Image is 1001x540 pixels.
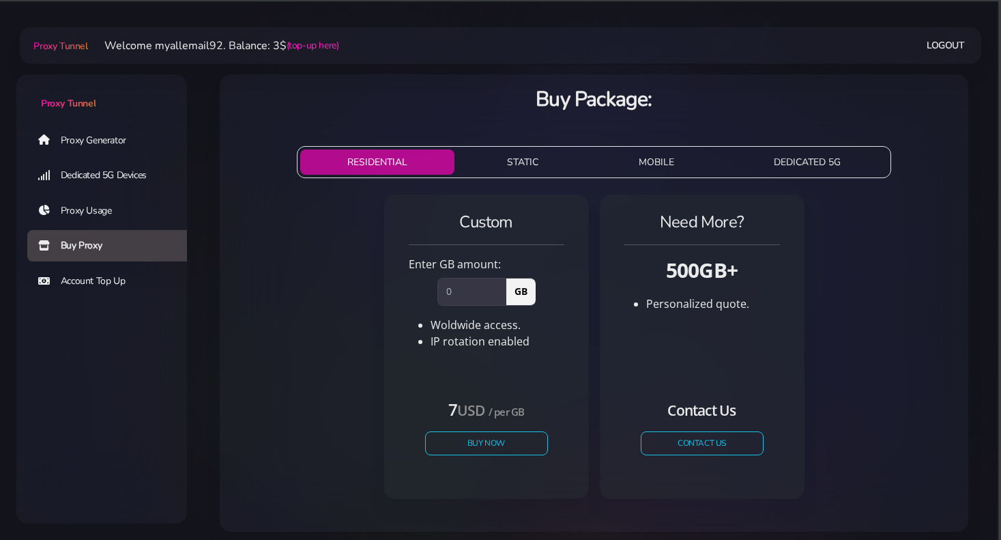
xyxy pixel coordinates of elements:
[409,211,564,233] h4: Custom
[624,211,780,233] h4: Need More?
[287,38,339,53] a: (top-up here)
[425,398,548,421] h4: 7
[41,97,96,110] span: Proxy Tunnel
[460,150,585,175] button: STATIC
[437,278,506,305] input: 0
[646,296,780,312] li: Personalized quote.
[927,33,965,58] a: Logout
[27,195,198,227] a: Proxy Usage
[457,401,485,420] small: USD
[431,333,564,350] li: IP rotation enabled
[31,35,87,57] a: Proxy Tunnel
[33,40,87,53] span: Proxy Tunnel
[231,85,957,113] h3: Buy Package:
[624,256,780,284] h3: 500GB+
[641,431,764,455] a: CONTACT US
[27,124,198,156] a: Proxy Generator
[27,266,198,297] a: Account Top Up
[300,150,454,175] button: RESIDENTIAL
[425,431,548,455] button: Buy Now
[401,256,572,272] div: Enter GB amount:
[923,461,984,523] iframe: Webchat Widget
[727,150,888,175] button: DEDICATED 5G
[489,405,525,418] small: / per GB
[27,160,198,191] a: Dedicated 5G Devices
[88,38,339,54] li: Welcome myallemail92. Balance: 3$
[431,317,564,333] li: Woldwide access.
[591,150,721,175] button: MOBILE
[16,74,187,111] a: Proxy Tunnel
[667,401,736,420] small: Contact Us
[27,230,198,261] a: Buy Proxy
[506,278,536,305] span: GB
